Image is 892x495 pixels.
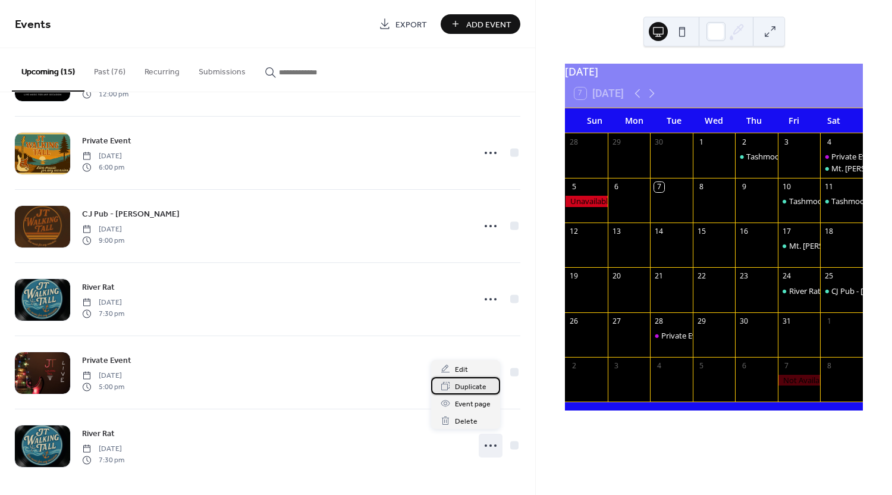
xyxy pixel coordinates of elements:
[135,48,189,90] button: Recurring
[565,196,608,206] div: Unavailable
[820,163,863,174] div: Mt. Clemens Eagles - Bandtoberfest Fundraiser
[824,137,834,147] div: 4
[739,227,749,237] div: 16
[82,224,124,235] span: [DATE]
[455,364,468,376] span: Edit
[15,13,51,36] span: Events
[611,227,621,237] div: 13
[569,361,579,371] div: 2
[82,281,115,294] span: River Rat
[781,137,792,147] div: 3
[611,137,621,147] div: 29
[654,137,664,147] div: 30
[824,227,834,237] div: 18
[746,151,812,162] div: Tashmoo Distilling
[611,316,621,326] div: 27
[611,271,621,281] div: 20
[734,108,774,133] div: Thu
[455,398,491,411] span: Event page
[395,18,427,31] span: Export
[82,353,131,367] a: Private Event
[781,227,792,237] div: 17
[696,316,706,326] div: 29
[696,137,706,147] div: 1
[650,330,693,341] div: Private Event
[455,415,478,428] span: Delete
[82,89,128,99] span: 12:00 pm
[778,196,821,206] div: Tashmoo Distilling
[82,207,180,221] a: CJ Pub - [PERSON_NAME]
[778,375,821,386] div: Not Available
[82,455,124,465] span: 7:30 pm
[82,428,115,440] span: River Rat
[739,137,749,147] div: 2
[12,48,84,92] button: Upcoming (15)
[654,108,694,133] div: Tue
[370,14,436,34] a: Export
[565,64,863,79] div: [DATE]
[781,316,792,326] div: 31
[739,182,749,192] div: 9
[694,108,734,133] div: Wed
[739,361,749,371] div: 6
[569,182,579,192] div: 5
[611,182,621,192] div: 6
[696,227,706,237] div: 15
[82,280,115,294] a: River Rat
[574,108,614,133] div: Sun
[831,151,878,162] div: Private Event
[814,108,853,133] div: Sat
[789,196,855,206] div: Tashmoo Distilling
[569,227,579,237] div: 12
[614,108,654,133] div: Mon
[789,240,887,251] div: Mt. [PERSON_NAME] Eagles
[778,240,821,251] div: Mt. Clemens Eagles
[654,227,664,237] div: 14
[82,427,115,440] a: River Rat
[569,271,579,281] div: 19
[82,371,124,381] span: [DATE]
[82,151,124,162] span: [DATE]
[189,48,255,90] button: Submissions
[820,196,863,206] div: Tashmoo Distilling
[654,316,664,326] div: 28
[778,286,821,296] div: River Rat
[82,235,124,246] span: 9:00 pm
[781,361,792,371] div: 7
[661,330,708,341] div: Private Event
[824,182,834,192] div: 11
[735,151,778,162] div: Tashmoo Distilling
[82,134,131,148] a: Private Event
[820,151,863,162] div: Private Event
[455,381,486,393] span: Duplicate
[774,108,814,133] div: Fri
[824,361,834,371] div: 8
[82,381,124,392] span: 5:00 pm
[569,316,579,326] div: 26
[82,355,131,367] span: Private Event
[781,271,792,281] div: 24
[696,182,706,192] div: 8
[820,286,863,296] div: CJ Pub - Shelby
[466,18,511,31] span: Add Event
[82,444,124,455] span: [DATE]
[82,308,124,319] span: 7:30 pm
[789,286,821,296] div: River Rat
[82,297,124,308] span: [DATE]
[696,361,706,371] div: 5
[739,271,749,281] div: 23
[82,135,131,148] span: Private Event
[781,182,792,192] div: 10
[654,361,664,371] div: 4
[569,137,579,147] div: 28
[654,271,664,281] div: 21
[82,162,124,173] span: 6:00 pm
[441,14,520,34] button: Add Event
[739,316,749,326] div: 30
[611,361,621,371] div: 3
[84,48,135,90] button: Past (76)
[824,271,834,281] div: 25
[824,316,834,326] div: 1
[654,182,664,192] div: 7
